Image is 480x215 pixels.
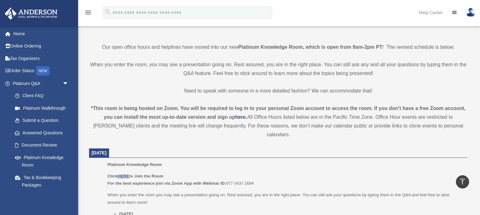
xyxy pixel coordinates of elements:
span: [DATE] [92,150,107,155]
span: Platinum Knowledge Room [107,162,162,167]
a: Document Review [9,139,78,152]
a: Answered Questions [9,127,78,139]
strong: . [246,114,247,120]
a: Home [4,27,78,40]
a: Platinum Walkthrough [9,102,78,114]
p: When you enter the room you may see a presentation going on. Rest assured, you are in the right p... [107,191,463,206]
a: vertical_align_top [456,175,469,188]
a: Land Trust & Deed Forum [9,191,78,211]
i: vertical_align_top [459,178,466,185]
a: Online Ordering [4,40,78,52]
i: menu [84,9,92,16]
strong: *This room is being hosted on Zoom. You will be required to log in to your personal Zoom account ... [91,106,466,120]
a: Tax Organizers [4,52,78,65]
div: NEW [36,66,50,76]
p: Our open office hours and helplines have moved into our new ! The revised schedule is below. [89,43,467,52]
span: arrow_drop_down [62,77,75,90]
p: Need to speak with someone in a more detailed fashion? We can accommodate that! [89,87,467,95]
p: 977 0437 2694 [107,172,463,187]
a: menu [84,11,92,16]
b: For the best experience join via Zoom App with Webinar ID: [107,181,226,186]
b: Click to Join the Room [107,174,163,178]
img: User Pic [466,8,475,17]
a: Submit a Question [9,114,78,127]
a: here [235,114,246,120]
a: Platinum Q&Aarrow_drop_down [4,77,78,90]
a: HERE [117,174,129,178]
a: Client FAQ [9,90,78,102]
div: All Office Hours listed below are in the Pacific Time Zone. Office Hour events are restricted to ... [89,104,467,139]
a: Order StatusNEW [4,65,78,77]
a: Platinum Knowledge Room [9,151,75,171]
i: search [104,8,111,15]
a: Tax & Bookkeeping Packages [9,171,78,191]
p: When you enter the room, you may see a presentation going on. Rest assured, you are in the right ... [89,60,467,78]
strong: Platinum Knowledge Room, which is open from 9am-2pm PT [238,44,382,50]
img: Anderson Advisors Platinum Portal [3,7,59,20]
